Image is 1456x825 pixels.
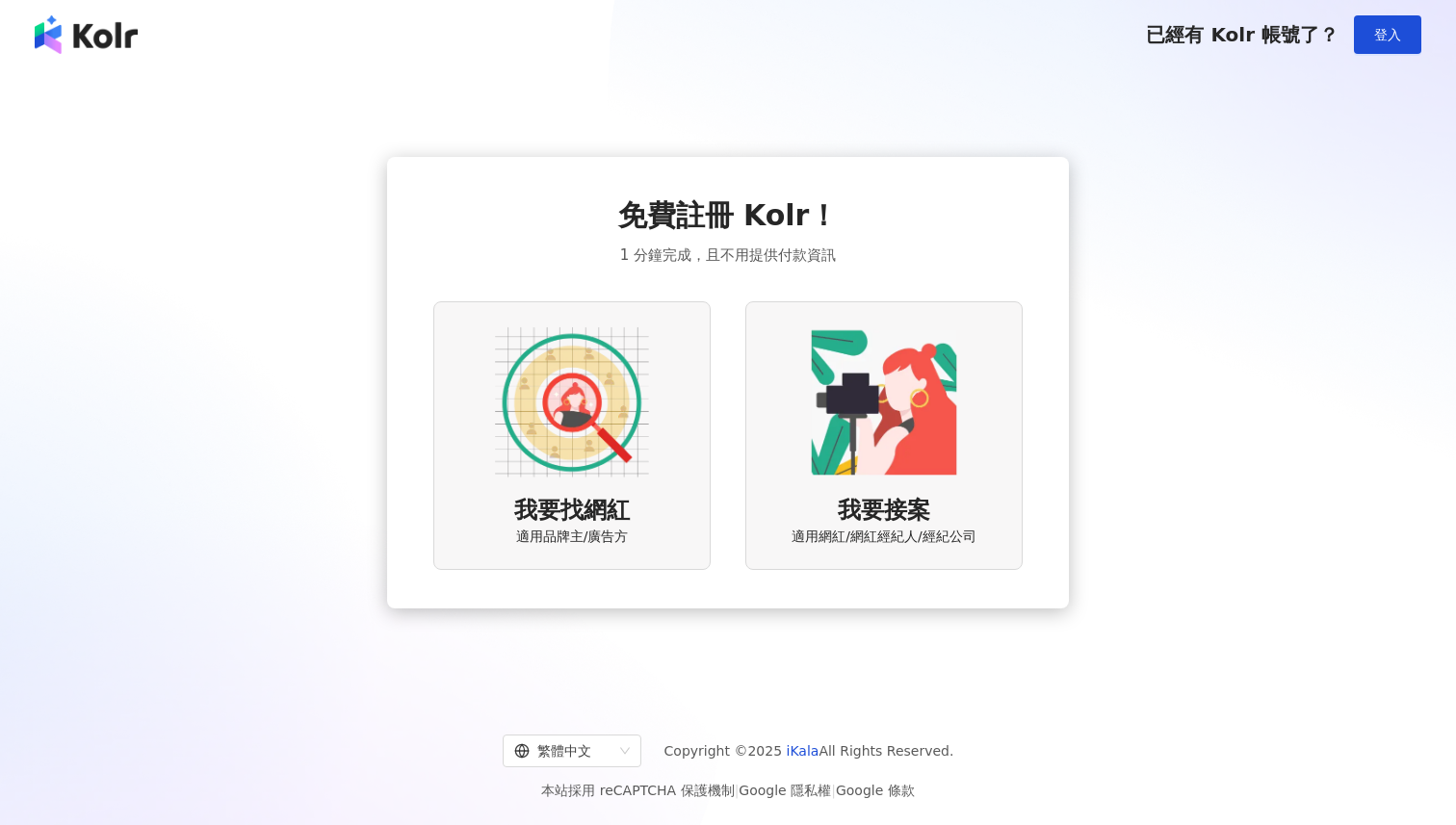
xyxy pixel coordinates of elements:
img: KOL identity option [807,325,961,479]
a: iKala [787,743,819,759]
img: logo [35,15,138,54]
span: 登入 [1374,27,1401,42]
span: | [831,783,836,798]
span: Copyright © 2025 All Rights Reserved. [664,739,954,762]
img: AD identity option [495,325,649,479]
span: 1 分鐘完成，且不用提供付款資訊 [620,244,836,267]
button: 登入 [1354,15,1421,54]
span: 本站採用 reCAPTCHA 保護機制 [541,779,914,802]
span: 已經有 Kolr 帳號了？ [1146,23,1339,46]
span: 適用品牌主/廣告方 [516,528,629,547]
span: | [735,783,740,798]
span: 免費註冊 Kolr！ [618,195,839,236]
span: 適用網紅/網紅經紀人/經紀公司 [792,528,975,547]
span: 我要找網紅 [514,495,630,528]
div: 繁體中文 [514,735,612,766]
span: 我要接案 [838,495,930,528]
a: Google 隱私權 [739,783,831,798]
a: Google 條款 [836,783,915,798]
